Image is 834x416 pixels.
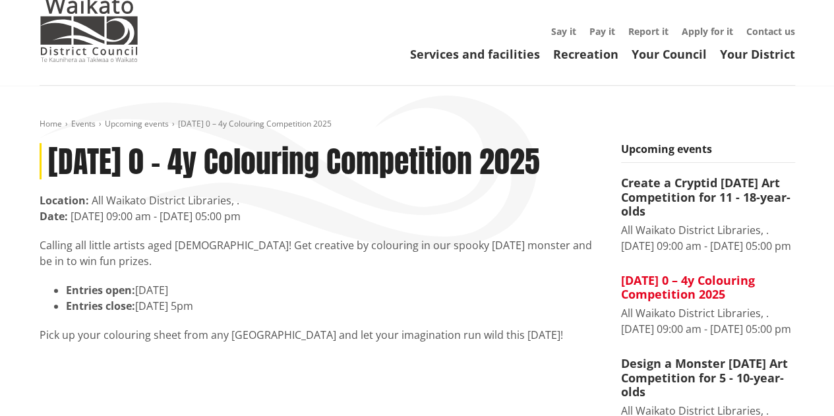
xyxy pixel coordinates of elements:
strong: Location: [40,193,89,208]
strong: Date: [40,209,68,223]
span: All Waikato District Libraries, . [92,193,239,208]
time: [DATE] 09:00 am - [DATE] 05:00 pm [621,239,791,253]
a: Create a Cryptid [DATE] Art Competition for 11 - 18-year-olds All Waikato District Libraries, . [... [621,176,795,254]
h5: Upcoming events [621,143,795,163]
nav: breadcrumb [40,119,795,130]
span: [DATE] 0 – 4y Colouring Competition 2025 [178,118,332,129]
strong: Entries open: [66,283,135,297]
time: [DATE] 09:00 am - [DATE] 05:00 pm [621,322,791,336]
a: Your District [720,46,795,62]
a: Upcoming events [105,118,169,129]
strong: Entries close: [66,299,135,313]
div: Pick up your colouring sheet from any [GEOGRAPHIC_DATA] and let your imagination run wild this [D... [40,237,601,343]
a: Say it [551,25,576,38]
div: All Waikato District Libraries, . [621,305,795,321]
a: Recreation [553,46,618,62]
h4: [DATE] 0 – 4y Colouring Competition 2025 [621,274,795,302]
li: [DATE] 5pm [66,298,601,314]
a: Events [71,118,96,129]
li: [DATE] [66,282,601,298]
div: All Waikato District Libraries, . [621,222,795,238]
p: Calling all little artists aged [DEMOGRAPHIC_DATA]! Get creative by colouring in our spooky [DATE... [40,237,601,269]
h4: Create a Cryptid [DATE] Art Competition for 11 - 18-year-olds [621,176,795,219]
a: Contact us [746,25,795,38]
a: Services and facilities [410,46,540,62]
a: Home [40,118,62,129]
a: [DATE] 0 – 4y Colouring Competition 2025 All Waikato District Libraries, . [DATE] 09:00 am - [DAT... [621,274,795,337]
iframe: Messenger Launcher [773,361,821,408]
time: [DATE] 09:00 am - [DATE] 05:00 pm [71,209,241,223]
a: Apply for it [682,25,733,38]
h1: [DATE] 0 – 4y Colouring Competition 2025 [40,143,601,179]
a: Your Council [632,46,707,62]
h4: Design a Monster [DATE] Art Competition for 5 - 10-year-olds [621,357,795,400]
a: Pay it [589,25,615,38]
a: Report it [628,25,669,38]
